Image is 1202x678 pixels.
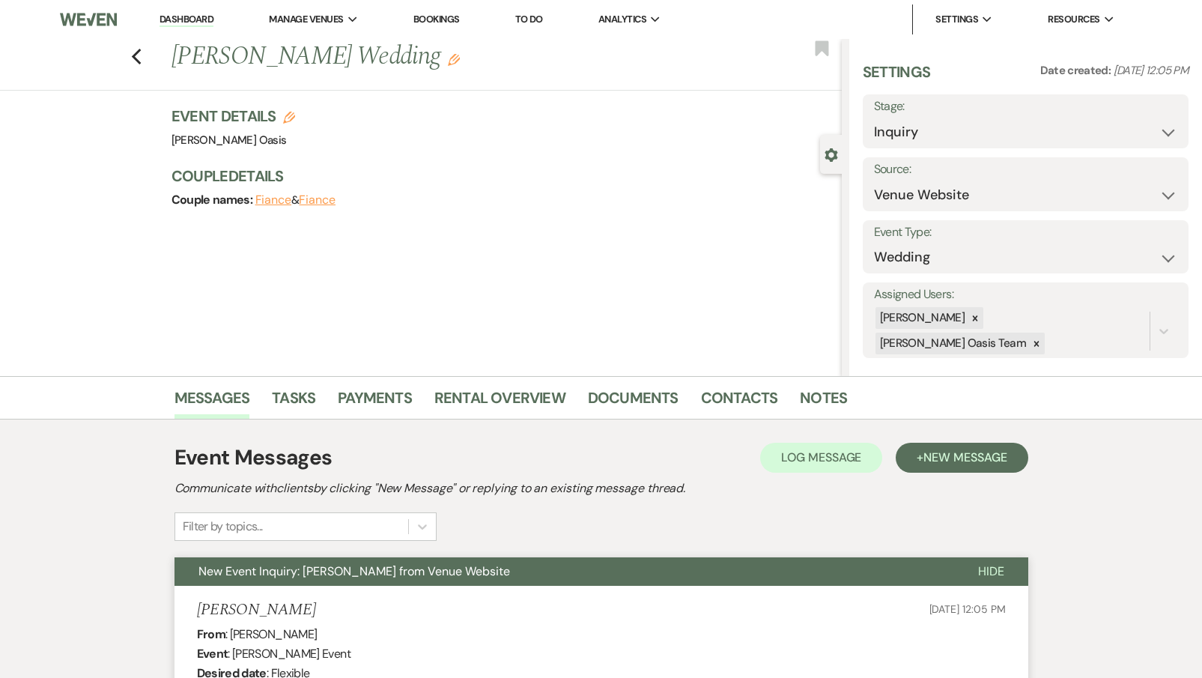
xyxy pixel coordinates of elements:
span: Resources [1048,12,1099,27]
label: Assigned Users: [874,284,1178,306]
a: Bookings [413,13,460,25]
span: New Message [923,450,1007,465]
h1: Event Messages [174,442,333,473]
button: Hide [954,557,1028,586]
button: Log Message [760,443,882,473]
h5: [PERSON_NAME] [197,601,316,620]
a: Notes [800,386,847,419]
button: +New Message [896,443,1028,473]
a: To Do [515,13,543,25]
div: Filter by topics... [183,518,263,536]
label: Event Type: [874,222,1178,243]
label: Source: [874,159,1178,181]
a: Messages [174,386,250,419]
a: Documents [588,386,679,419]
a: Tasks [272,386,315,419]
span: Hide [978,563,1004,579]
button: Close lead details [825,147,838,161]
b: From [197,626,225,642]
span: Analytics [598,12,646,27]
a: Payments [338,386,412,419]
h1: [PERSON_NAME] Wedding [172,39,702,75]
img: Weven Logo [60,4,117,35]
span: Manage Venues [269,12,343,27]
div: [PERSON_NAME] [875,307,968,329]
span: Couple names: [172,192,255,208]
button: Fiance [299,194,336,206]
h3: Couple Details [172,166,827,187]
span: [DATE] 12:05 PM [1114,63,1189,78]
span: [PERSON_NAME] Oasis [172,133,287,148]
span: New Event Inquiry: [PERSON_NAME] from Venue Website [198,563,510,579]
span: & [255,193,336,208]
a: Dashboard [160,13,213,27]
h2: Communicate with clients by clicking "New Message" or replying to an existing message thread. [174,479,1028,497]
a: Rental Overview [434,386,565,419]
button: Edit [448,52,460,66]
span: [DATE] 12:05 PM [929,602,1006,616]
a: Contacts [701,386,778,419]
span: Log Message [781,450,861,465]
button: Fiance [255,194,292,206]
div: [PERSON_NAME] Oasis Team [875,333,1029,354]
span: Settings [935,12,978,27]
label: Stage: [874,96,1178,118]
h3: Settings [863,61,931,94]
h3: Event Details [172,106,296,127]
button: New Event Inquiry: [PERSON_NAME] from Venue Website [174,557,954,586]
span: Date created: [1040,63,1114,78]
b: Event [197,646,228,662]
